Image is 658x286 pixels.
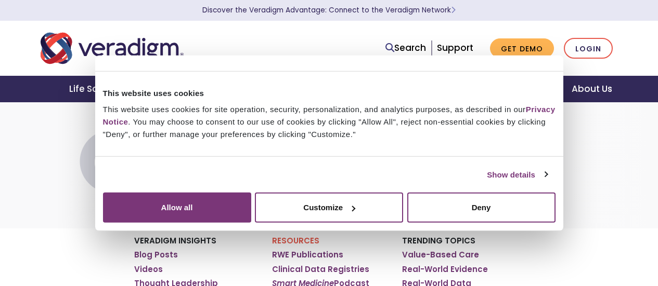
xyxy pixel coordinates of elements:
[134,264,163,275] a: Videos
[402,264,488,275] a: Real-World Evidence
[103,103,556,141] div: This website uses cookies for site operation, security, personalization, and analytics purposes, ...
[385,41,426,55] a: Search
[103,193,251,223] button: Allow all
[407,193,556,223] button: Deny
[437,42,473,54] a: Support
[564,38,613,59] a: Login
[103,105,556,126] a: Privacy Notice
[559,76,625,102] a: About Us
[255,193,403,223] button: Customize
[451,5,456,15] span: Learn More
[272,250,343,260] a: RWE Publications
[41,31,184,65] img: Veradigm logo
[57,76,143,102] a: Life Sciences
[134,250,178,260] a: Blog Posts
[402,250,479,260] a: Value-Based Care
[202,5,456,15] a: Discover the Veradigm Advantage: Connect to the Veradigm NetworkLearn More
[490,38,554,59] a: Get Demo
[103,87,556,99] div: This website uses cookies
[272,264,369,275] a: Clinical Data Registries
[487,168,547,181] a: Show details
